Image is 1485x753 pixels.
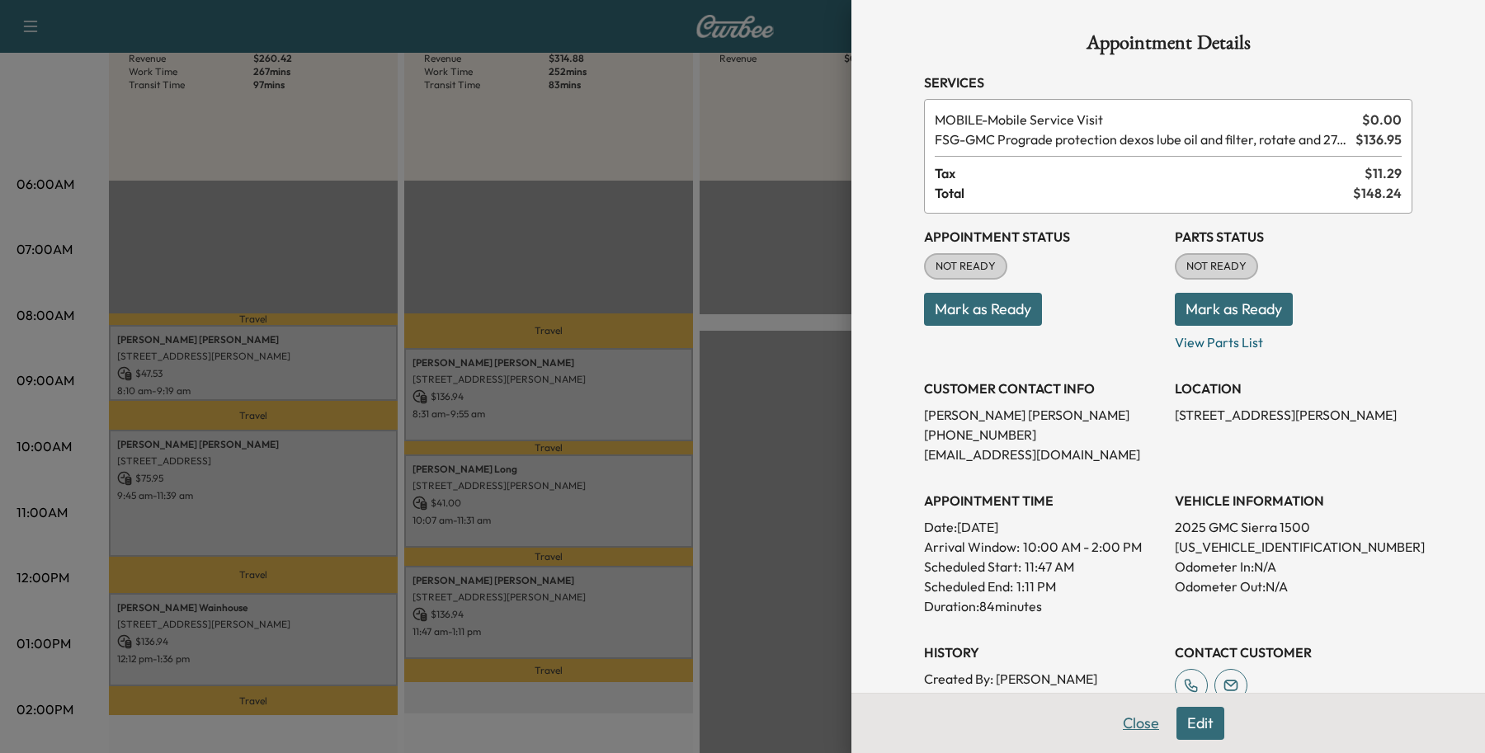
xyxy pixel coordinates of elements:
span: NOT READY [926,258,1006,275]
h3: CONTACT CUSTOMER [1175,642,1412,662]
span: NOT READY [1176,258,1256,275]
p: Date: [DATE] [924,517,1162,537]
span: Tax [935,163,1365,183]
p: Duration: 84 minutes [924,596,1162,616]
p: Created At : [DATE] 3:50:04 PM [924,689,1162,708]
span: $ 148.24 [1353,183,1402,203]
span: Mobile Service Visit [935,110,1355,129]
span: GMC Prograde protection dexos lube oil and filter, rotate and 27-point inspection. [935,129,1349,149]
span: $ 11.29 [1365,163,1402,183]
p: Arrival Window: [924,537,1162,557]
h1: Appointment Details [924,33,1412,59]
h3: History [924,642,1162,662]
p: 1:11 PM [1016,577,1056,596]
span: Total [935,183,1353,203]
span: 10:00 AM - 2:00 PM [1023,537,1142,557]
h3: Appointment Status [924,227,1162,247]
p: Created By : [PERSON_NAME] [924,669,1162,689]
button: Mark as Ready [924,293,1042,326]
span: $ 136.95 [1355,129,1402,149]
p: [EMAIL_ADDRESS][DOMAIN_NAME] [924,445,1162,464]
p: Scheduled End: [924,577,1013,596]
span: $ 0.00 [1362,110,1402,129]
button: Close [1112,707,1170,740]
h3: Parts Status [1175,227,1412,247]
p: [PERSON_NAME] [PERSON_NAME] [924,405,1162,425]
button: Mark as Ready [1175,293,1293,326]
p: 2025 GMC Sierra 1500 [1175,517,1412,537]
p: [PHONE_NUMBER] [924,425,1162,445]
h3: VEHICLE INFORMATION [1175,491,1412,511]
p: Scheduled Start: [924,557,1021,577]
h3: LOCATION [1175,379,1412,398]
p: Odometer In: N/A [1175,557,1412,577]
p: View Parts List [1175,326,1412,352]
h3: Services [924,73,1412,92]
button: Edit [1176,707,1224,740]
p: 11:47 AM [1025,557,1074,577]
p: [STREET_ADDRESS][PERSON_NAME] [1175,405,1412,425]
h3: APPOINTMENT TIME [924,491,1162,511]
h3: CUSTOMER CONTACT INFO [924,379,1162,398]
p: Odometer Out: N/A [1175,577,1412,596]
p: [US_VEHICLE_IDENTIFICATION_NUMBER] [1175,537,1412,557]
